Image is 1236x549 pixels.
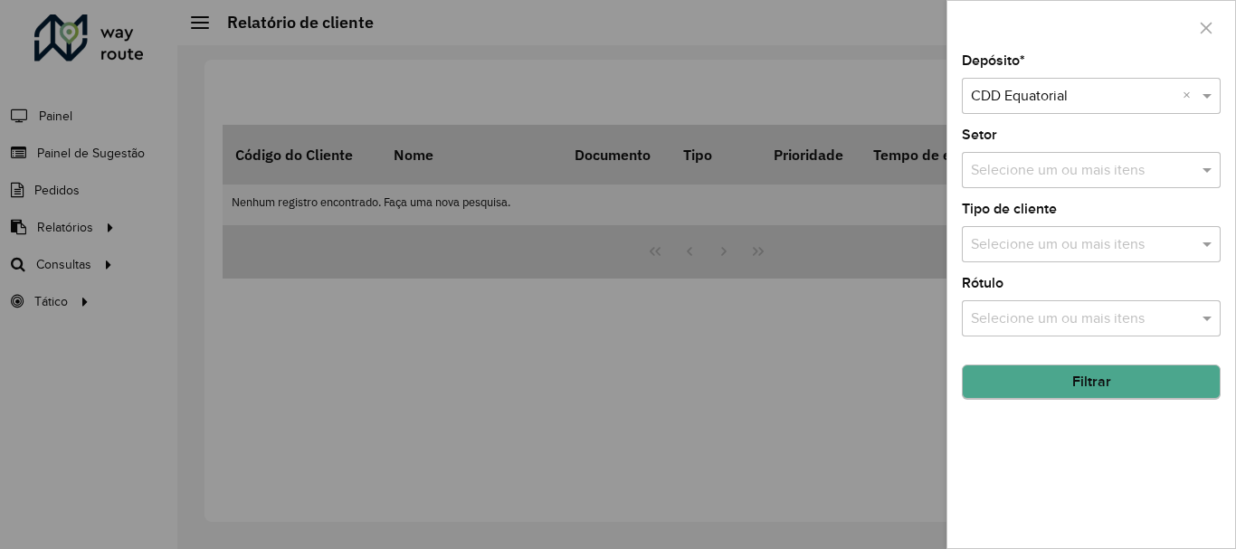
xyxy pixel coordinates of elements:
label: Depósito [962,50,1025,71]
label: Tipo de cliente [962,198,1057,220]
label: Rótulo [962,272,1003,294]
button: Filtrar [962,364,1221,399]
label: Setor [962,124,997,146]
span: Clear all [1183,85,1198,107]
